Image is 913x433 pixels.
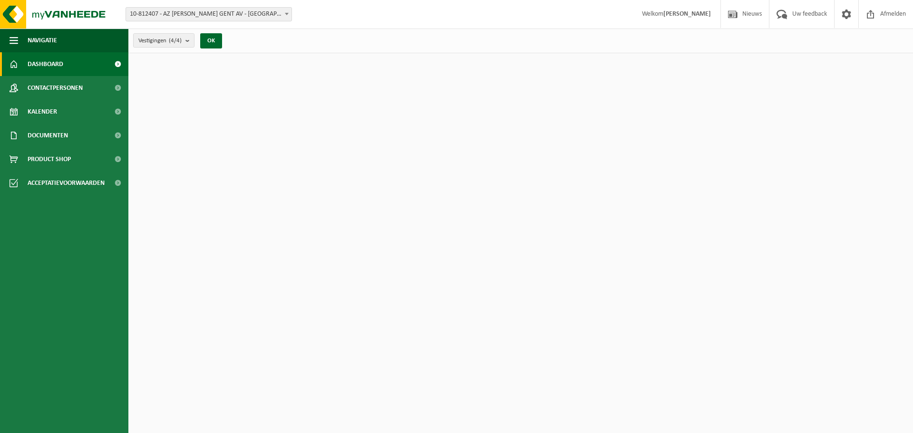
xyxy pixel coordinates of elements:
span: Vestigingen [138,34,182,48]
button: Vestigingen(4/4) [133,33,194,48]
button: OK [200,33,222,48]
span: 10-812407 - AZ JAN PALFIJN GENT AV - GENT [126,7,292,21]
span: Contactpersonen [28,76,83,100]
count: (4/4) [169,38,182,44]
span: Dashboard [28,52,63,76]
span: Documenten [28,124,68,147]
strong: [PERSON_NAME] [663,10,711,18]
span: Product Shop [28,147,71,171]
span: 10-812407 - AZ JAN PALFIJN GENT AV - GENT [126,8,291,21]
span: Acceptatievoorwaarden [28,171,105,195]
span: Kalender [28,100,57,124]
span: Navigatie [28,29,57,52]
